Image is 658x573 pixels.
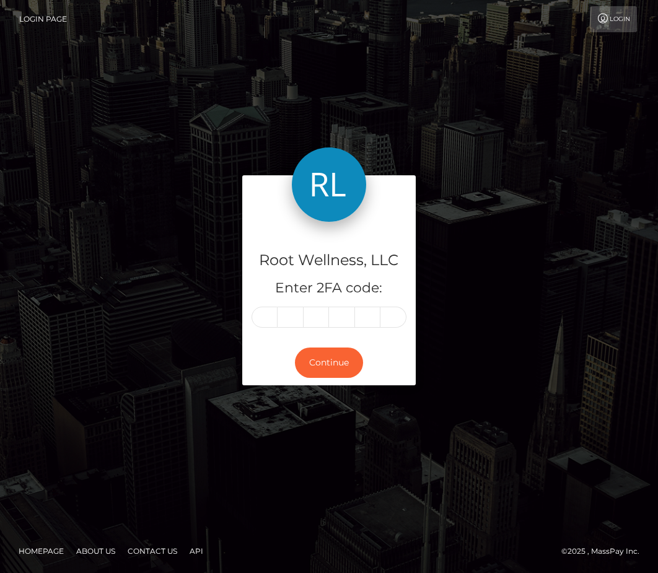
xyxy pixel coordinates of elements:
a: Login Page [19,6,67,32]
h5: Enter 2FA code: [252,279,406,298]
div: © 2025 , MassPay Inc. [561,545,649,558]
a: Homepage [14,541,69,561]
img: Root Wellness, LLC [292,147,366,222]
h4: Root Wellness, LLC [252,250,406,271]
button: Continue [295,348,363,378]
a: About Us [71,541,120,561]
a: API [185,541,208,561]
a: Login [590,6,637,32]
a: Contact Us [123,541,182,561]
